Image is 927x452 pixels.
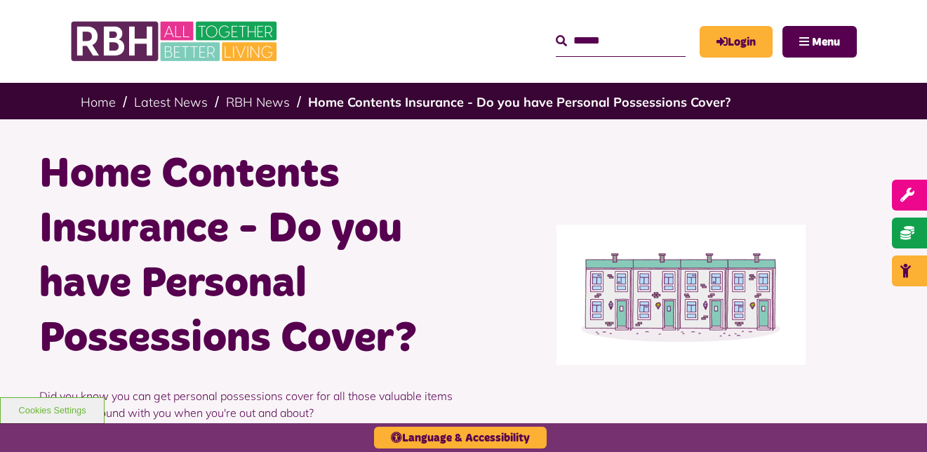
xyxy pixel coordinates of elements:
[556,225,806,365] img: Terrace House 2
[134,94,208,110] a: Latest News
[700,26,773,58] a: MyRBH
[226,94,290,110] a: RBH News
[39,147,453,366] h1: Home Contents Insurance - Do you have Personal Possessions Cover?
[812,36,840,48] span: Menu
[81,94,116,110] a: Home
[39,366,453,442] p: Did you know you can get personal possessions cover for all those valuable items you carry around...
[374,427,547,448] button: Language & Accessibility
[782,26,857,58] button: Navigation
[70,14,281,69] img: RBH
[308,94,731,110] a: Home Contents Insurance - Do you have Personal Possessions Cover?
